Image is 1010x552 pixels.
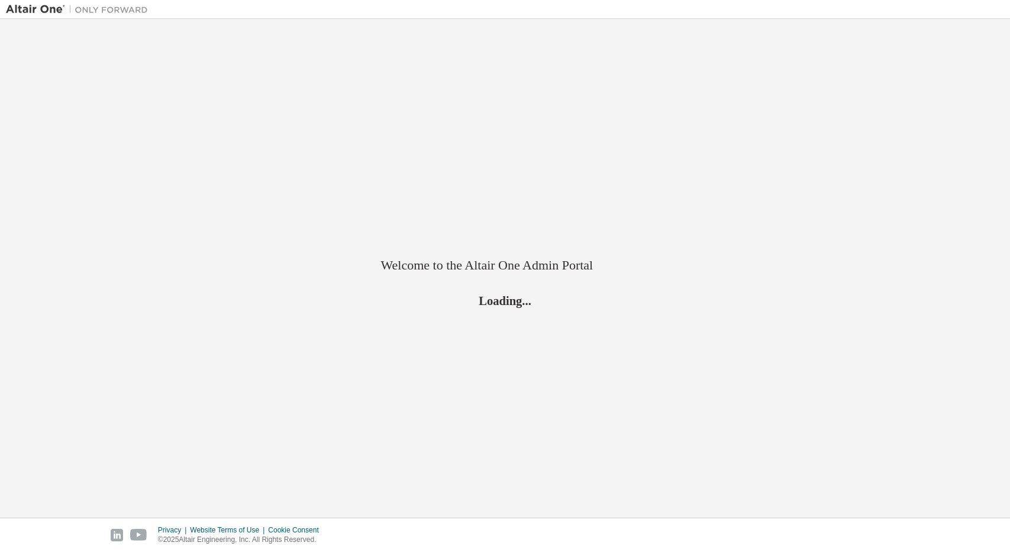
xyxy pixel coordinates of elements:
[158,535,326,545] p: © 2025 Altair Engineering, Inc. All Rights Reserved.
[381,257,630,274] h2: Welcome to the Altair One Admin Portal
[130,529,147,541] img: youtube.svg
[111,529,123,541] img: linkedin.svg
[381,293,630,309] h2: Loading...
[158,525,190,535] div: Privacy
[6,4,154,15] img: Altair One
[268,525,325,535] div: Cookie Consent
[190,525,268,535] div: Website Terms of Use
